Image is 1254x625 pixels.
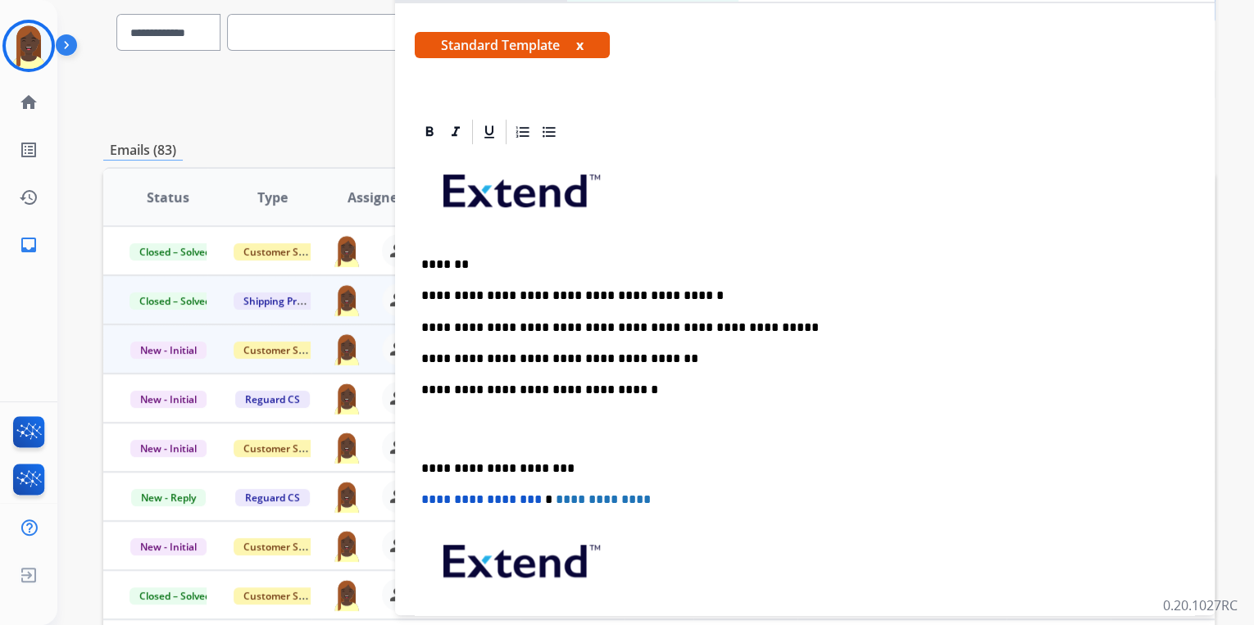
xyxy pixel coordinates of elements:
span: New - Initial [130,440,207,457]
span: Customer Support [234,440,340,457]
img: agent-avatar [331,529,362,562]
span: Assignee [348,188,405,207]
mat-icon: history [19,188,39,207]
img: agent-avatar [331,333,362,365]
div: Ordered List [511,120,535,144]
span: Customer Support [234,243,340,260]
p: Emails (83) [103,140,183,161]
img: agent-avatar [331,382,362,414]
span: Reguard CS [235,391,310,408]
div: Bold [417,120,442,144]
mat-icon: person_remove [388,536,408,555]
span: Customer Support [234,538,340,555]
mat-icon: person_remove [388,339,408,359]
mat-icon: person_remove [388,585,408,605]
span: Closed – Solved [129,243,220,260]
mat-icon: person_remove [388,388,408,408]
img: agent-avatar [331,480,362,513]
p: 0.20.1027RC [1163,596,1238,615]
mat-icon: person_remove [388,241,408,260]
img: agent-avatar [331,431,362,464]
img: agent-avatar [331,578,362,611]
span: Customer Support [234,342,340,359]
img: avatar [6,23,52,69]
mat-icon: person_remove [388,290,408,310]
div: Underline [477,120,502,144]
mat-icon: home [19,93,39,112]
img: agent-avatar [331,283,362,316]
span: Status [147,188,189,207]
span: Standard Template [415,32,610,58]
mat-icon: inbox [19,235,39,255]
img: agent-avatar [331,234,362,267]
div: Italic [443,120,468,144]
mat-icon: person_remove [388,437,408,457]
span: New - Initial [130,391,207,408]
button: x [576,35,584,55]
span: Customer Support [234,587,340,605]
span: New - Initial [130,342,207,359]
span: Shipping Protection [234,292,346,310]
span: New - Initial [130,538,207,555]
span: Type [257,188,288,207]
mat-icon: person_remove [388,487,408,506]
span: Closed – Solved [129,292,220,310]
div: Bullet List [537,120,561,144]
span: Reguard CS [235,489,310,506]
span: New - Reply [131,489,206,506]
mat-icon: list_alt [19,140,39,160]
span: Closed – Solved [129,587,220,605]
